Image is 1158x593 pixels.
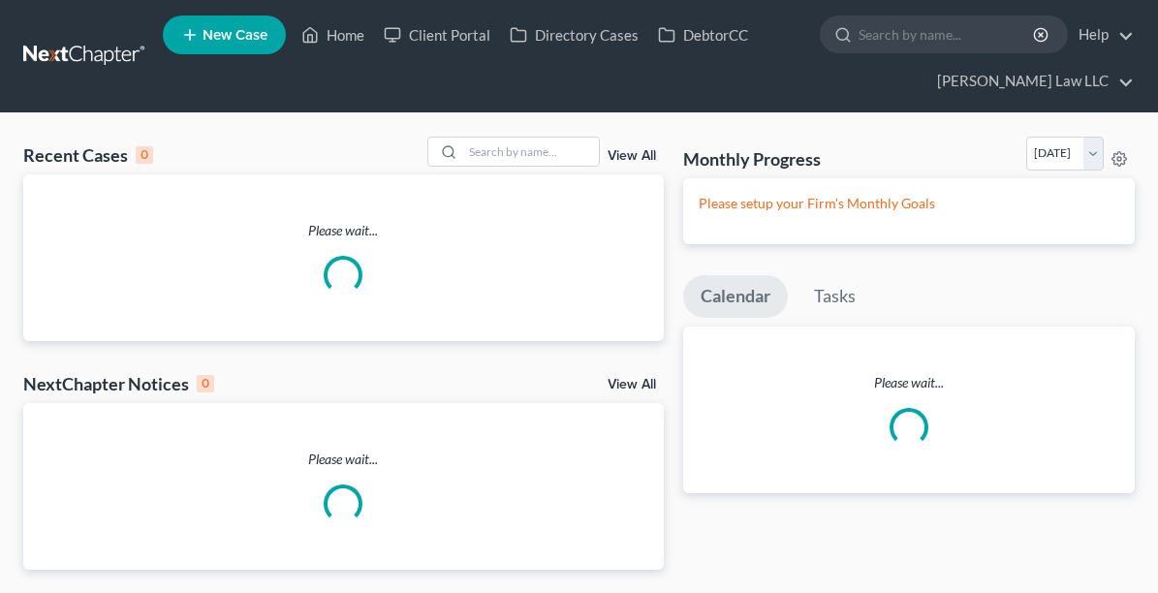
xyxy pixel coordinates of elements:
a: Tasks [797,275,873,318]
p: Please wait... [683,373,1135,392]
a: Client Portal [374,17,500,52]
a: DebtorCC [648,17,758,52]
h3: Monthly Progress [683,147,821,171]
span: New Case [203,28,267,43]
input: Search by name... [463,138,599,166]
a: [PERSON_NAME] Law LLC [927,64,1134,99]
input: Search by name... [859,16,1036,52]
a: Directory Cases [500,17,648,52]
div: NextChapter Notices [23,372,214,395]
a: View All [608,149,656,163]
p: Please setup your Firm's Monthly Goals [699,194,1119,213]
p: Please wait... [23,221,664,240]
div: 0 [136,146,153,164]
div: 0 [197,375,214,392]
a: Help [1069,17,1134,52]
a: Calendar [683,275,788,318]
a: Home [292,17,374,52]
div: Recent Cases [23,143,153,167]
p: Please wait... [23,450,664,469]
a: View All [608,378,656,391]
